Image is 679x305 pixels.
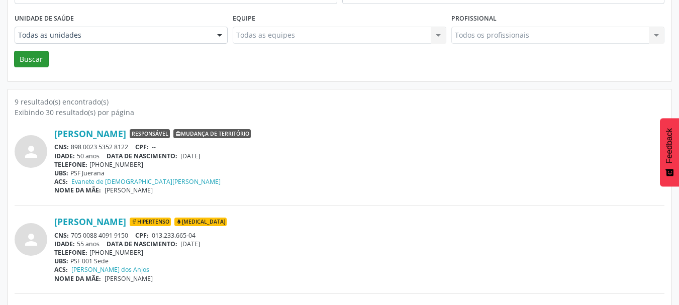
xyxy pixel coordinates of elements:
div: 898 0023 5352 8122 [54,143,664,151]
span: Hipertenso [130,218,171,227]
span: Responsável [130,129,170,138]
span: Mudança de território [173,129,251,138]
span: CPF: [135,143,149,151]
span: Feedback [665,128,674,163]
span: IDADE: [54,152,75,160]
div: [PHONE_NUMBER] [54,160,664,169]
label: Equipe [233,11,255,27]
span: UBS: [54,169,68,177]
span: ACS: [54,177,68,186]
span: NOME DA MÃE: [54,186,101,194]
span: TELEFONE: [54,248,87,257]
span: UBS: [54,257,68,265]
button: Feedback - Mostrar pesquisa [660,118,679,186]
span: CNS: [54,143,69,151]
span: [PERSON_NAME] [105,274,153,283]
div: PSF Juerana [54,169,664,177]
span: [DATE] [180,240,200,248]
span: 013.233.665-04 [152,231,196,240]
label: Unidade de saúde [15,11,74,27]
div: 50 anos [54,152,664,160]
span: [MEDICAL_DATA] [174,218,227,227]
span: IDADE: [54,240,75,248]
i: person [22,231,40,249]
div: 55 anos [54,240,664,248]
div: PSF 001 Sede [54,257,664,265]
span: CNS: [54,231,69,240]
span: [DATE] [180,152,200,160]
span: TELEFONE: [54,160,87,169]
button: Buscar [14,51,49,68]
a: Evanete de [DEMOGRAPHIC_DATA][PERSON_NAME] [71,177,221,186]
label: Profissional [451,11,497,27]
span: ACS: [54,265,68,274]
i: person [22,143,40,161]
span: NOME DA MÃE: [54,274,101,283]
span: DATA DE NASCIMENTO: [107,240,177,248]
div: [PHONE_NUMBER] [54,248,664,257]
span: DATA DE NASCIMENTO: [107,152,177,160]
span: -- [152,143,156,151]
span: Todas as unidades [18,30,207,40]
span: [PERSON_NAME] [105,186,153,194]
div: Exibindo 30 resultado(s) por página [15,107,664,118]
a: [PERSON_NAME] dos Anjos [71,265,149,274]
a: [PERSON_NAME] [54,128,126,139]
a: [PERSON_NAME] [54,216,126,227]
span: CPF: [135,231,149,240]
div: 705 0088 4091 9150 [54,231,664,240]
div: 9 resultado(s) encontrado(s) [15,96,664,107]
